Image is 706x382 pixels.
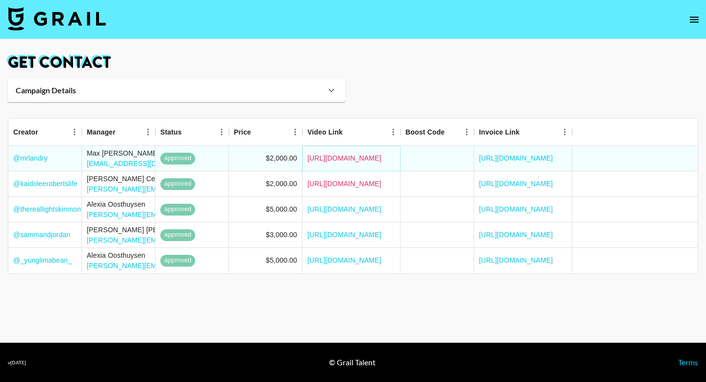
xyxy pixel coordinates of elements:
button: Sort [343,125,356,139]
div: Creator [8,118,82,146]
span: approved [160,205,195,214]
span: approved [160,256,195,265]
button: Menu [557,125,572,139]
button: Menu [386,125,401,139]
div: $2,000.00 [266,153,297,163]
a: [PERSON_NAME][EMAIL_ADDRESS][DOMAIN_NAME] [87,262,263,270]
a: @mrlandry [13,153,48,163]
div: Campaign Details [8,79,345,102]
div: Alexia Oosthuysen [87,250,263,260]
div: Invoice Link [474,118,572,146]
button: Menu [459,125,474,139]
div: Price [229,118,303,146]
a: [URL][DOMAIN_NAME] [307,230,381,240]
button: Menu [67,125,82,139]
img: Grail Talent [8,7,106,30]
a: [PERSON_NAME][EMAIL_ADDRESS][DOMAIN_NAME] [87,211,263,218]
a: @kaidoleerobertslife [13,179,77,189]
span: approved [160,154,195,163]
button: Menu [141,125,155,139]
div: Manager [82,118,155,146]
div: [PERSON_NAME] Centra [87,174,263,184]
a: [EMAIL_ADDRESS][DOMAIN_NAME] [87,160,205,167]
div: Invoice Link [479,118,520,146]
button: Sort [38,125,52,139]
a: @_yunglimabean_ [13,255,72,265]
button: Menu [214,125,229,139]
a: @sammandjordan [13,230,71,240]
div: Price [234,118,251,146]
button: Sort [182,125,196,139]
a: [URL][DOMAIN_NAME] [479,204,553,214]
h1: Get Contact [8,55,698,71]
span: approved [160,230,195,240]
a: [URL][DOMAIN_NAME] [307,255,381,265]
div: Video Link [303,118,401,146]
div: Manager [87,118,116,146]
div: Status [160,118,182,146]
button: open drawer [684,10,704,29]
a: [PERSON_NAME][EMAIL_ADDRESS][DOMAIN_NAME] [87,185,263,193]
strong: Campaign Details [16,85,76,95]
div: Alexia Oosthuysen [87,199,263,209]
button: Sort [116,125,129,139]
div: Video Link [307,118,343,146]
a: [PERSON_NAME][EMAIL_ADDRESS][DOMAIN_NAME] [87,236,263,244]
a: [URL][DOMAIN_NAME] [479,230,553,240]
div: Creator [13,118,38,146]
div: Boost Code [401,118,474,146]
div: $2,000.00 [266,179,297,189]
button: Menu [288,125,303,139]
button: Sort [445,125,458,139]
div: v [DATE] [8,359,26,366]
a: [URL][DOMAIN_NAME] [307,153,381,163]
div: Boost Code [405,118,445,146]
a: [URL][DOMAIN_NAME] [479,255,553,265]
div: © Grail Talent [329,357,376,367]
a: [URL][DOMAIN_NAME] [307,204,381,214]
div: $5,000.00 [266,255,297,265]
div: $3,000.00 [266,230,297,240]
span: approved [160,179,195,189]
button: Sort [520,125,533,139]
button: Sort [251,125,265,139]
a: [URL][DOMAIN_NAME] [479,179,553,189]
a: Terms [678,357,698,367]
div: [PERSON_NAME] [PERSON_NAME] [PERSON_NAME] [87,225,263,235]
a: @thereallightskinmonte [13,204,87,214]
div: Status [155,118,229,146]
a: [URL][DOMAIN_NAME] [479,153,553,163]
div: $5,000.00 [266,204,297,214]
div: Max [PERSON_NAME] [87,148,205,158]
a: [URL][DOMAIN_NAME] [307,179,381,189]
